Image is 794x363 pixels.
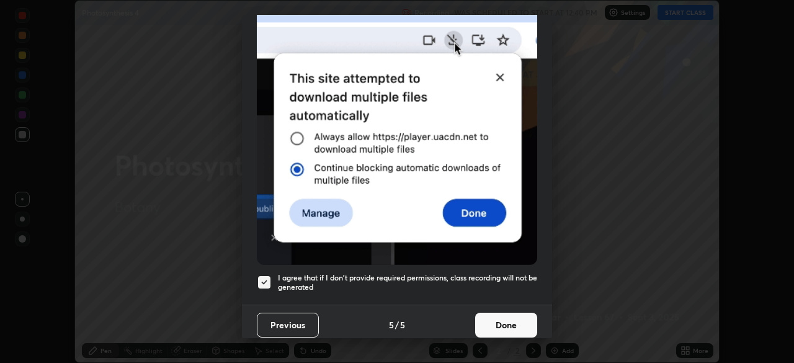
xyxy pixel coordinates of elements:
h4: 5 [389,318,394,331]
button: Done [475,313,537,338]
h4: / [395,318,399,331]
button: Previous [257,313,319,338]
h4: 5 [400,318,405,331]
h5: I agree that if I don't provide required permissions, class recording will not be generated [278,273,537,292]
